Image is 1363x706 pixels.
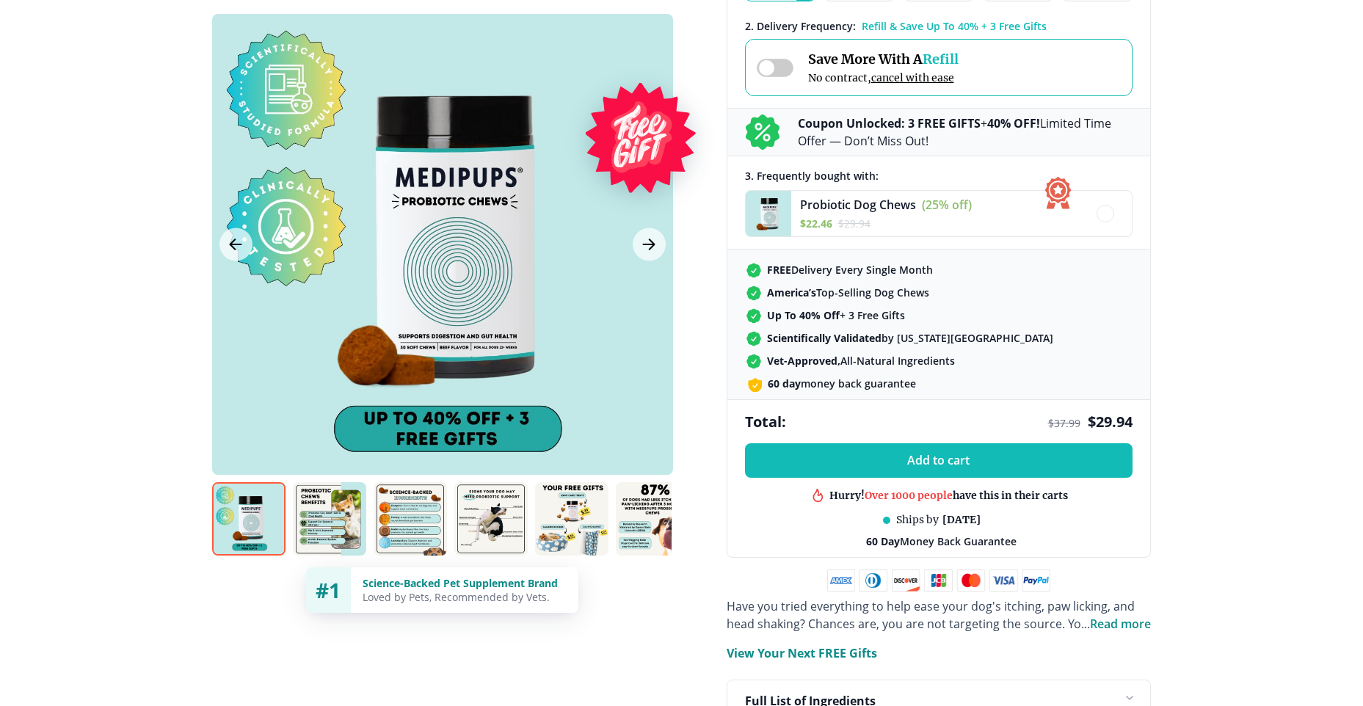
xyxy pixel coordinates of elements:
button: Next Image [633,228,666,261]
span: $ 37.99 [1048,416,1080,430]
span: Read more [1090,616,1151,632]
img: Probiotic Dog Chews | Natural Dog Supplements [374,482,447,556]
span: All-Natural Ingredients [767,354,955,368]
div: Hurry! have this in their carts [829,480,1068,494]
span: cancel with ease [871,71,954,84]
img: Probiotic Dog Chews | Natural Dog Supplements [535,482,608,556]
span: 3 . Frequently bought with: [745,169,879,183]
span: Have you tried everything to help ease your dog's itching, paw licking, and [727,598,1135,614]
span: money back guarantee [768,376,916,390]
div: in this shop [886,498,1012,512]
strong: FREE [767,263,791,277]
span: 2 . Delivery Frequency: [745,19,856,33]
img: payment methods [827,569,1050,592]
strong: America’s [767,285,816,299]
span: Top-Selling Dog Chews [767,285,929,299]
div: Science-Backed Pet Supplement Brand [363,576,567,590]
p: View Your Next FREE Gifts [727,644,877,662]
strong: Vet-Approved, [767,354,840,368]
span: $ 29.94 [838,216,870,230]
span: Refill & Save Up To 40% + 3 Free Gifts [862,19,1047,33]
img: Probiotic Dog Chews | Natural Dog Supplements [454,482,528,556]
p: + Limited Time Offer — Don’t Miss Out! [798,114,1133,150]
strong: Up To 40% Off [767,308,840,322]
span: Add to cart [907,454,970,467]
b: 40% OFF! [987,115,1040,131]
button: Previous Image [219,228,252,261]
span: No contract, [808,71,959,84]
span: head shaking? Chances are, you are not targeting the source. Yo [727,616,1081,632]
span: Delivery Every Single Month [767,263,933,277]
div: Loved by Pets, Recommended by Vets. [363,590,567,604]
span: Total: [745,412,786,432]
span: ... [1081,616,1151,632]
strong: 60 Day [866,534,900,548]
span: (25% off) [922,197,972,213]
span: Money Back Guarantee [866,534,1017,548]
span: $ 29.94 [1088,412,1133,432]
b: Coupon Unlocked: 3 FREE GIFTS [798,115,981,131]
span: [DATE] [942,513,981,527]
strong: 60 day [768,376,801,390]
img: Probiotic Dog Chews | Natural Dog Supplements [212,482,286,556]
img: Probiotic Dog Chews | Natural Dog Supplements [293,482,366,556]
button: Add to cart [745,443,1133,478]
span: Over 1000 people [865,480,953,493]
span: + 3 Free Gifts [767,308,905,322]
span: Ships by [896,513,939,527]
strong: Scientifically Validated [767,331,882,345]
span: $ 22.46 [800,216,832,230]
span: by [US_STATE][GEOGRAPHIC_DATA] [767,331,1053,345]
img: Probiotic Dog Chews - Medipups [746,191,791,236]
span: Best product [886,498,952,511]
span: Probiotic Dog Chews [800,197,916,213]
span: #1 [316,576,341,604]
img: Probiotic Dog Chews | Natural Dog Supplements [616,482,689,556]
span: Save More With A [808,51,959,68]
span: Refill [923,51,959,68]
